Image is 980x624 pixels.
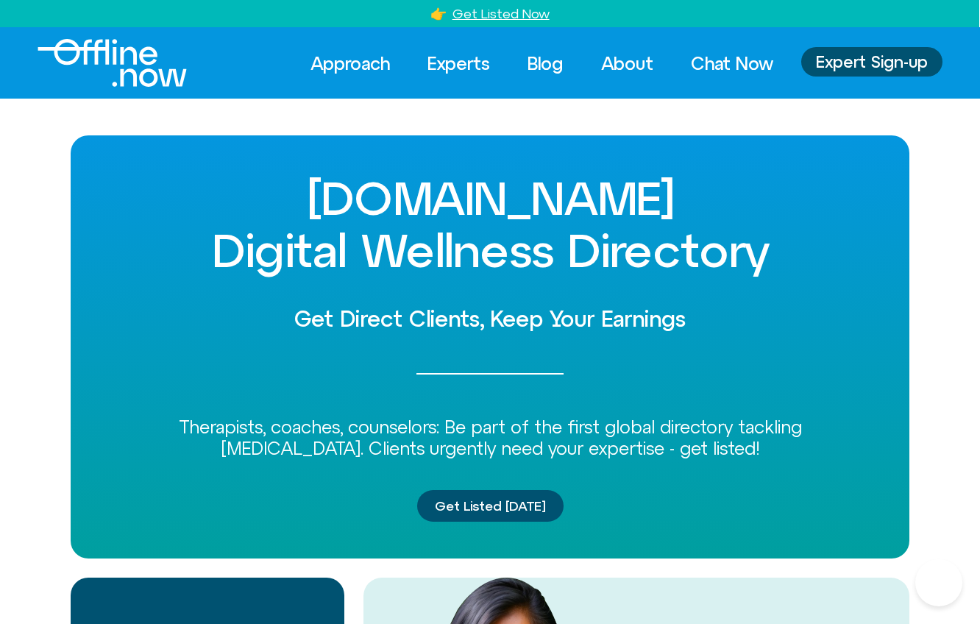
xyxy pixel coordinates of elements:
a: About [588,47,667,79]
img: offline.now [38,39,187,87]
a: Get Listed Now [452,6,550,21]
a: Chat Now [678,47,787,79]
a: Get Listed [DATE] [417,490,564,522]
div: Logo [38,39,162,87]
span: Therapists, coaches, counselors: Be part of the first global directory tackling [MEDICAL_DATA]. C... [179,416,802,458]
h1: [DOMAIN_NAME] Digital Wellness Directory [107,172,873,276]
a: Expert Sign-up [801,47,942,77]
a: Blog [514,47,577,79]
a: Approach [297,47,403,79]
span: Get Listed [DATE] [435,499,546,514]
a: Experts [414,47,503,79]
span: Expert Sign-up [816,53,928,71]
iframe: Botpress [915,559,962,606]
h2: Get Direct Clients, Keep Your Earnings [107,307,873,331]
nav: Menu [297,47,787,79]
a: 👉 [430,6,447,21]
